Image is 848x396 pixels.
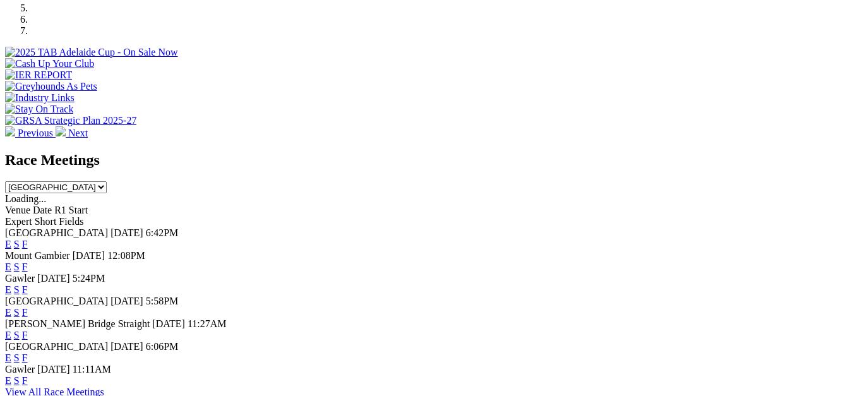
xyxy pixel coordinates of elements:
[14,261,20,272] a: S
[110,341,143,352] span: [DATE]
[54,205,88,215] span: R1 Start
[5,364,35,375] span: Gawler
[5,284,11,295] a: E
[22,261,28,272] a: F
[5,330,11,340] a: E
[5,307,11,318] a: E
[5,152,843,169] h2: Race Meetings
[146,227,179,238] span: 6:42PM
[35,216,57,227] span: Short
[59,216,83,227] span: Fields
[14,239,20,249] a: S
[5,250,70,261] span: Mount Gambier
[5,58,94,69] img: Cash Up Your Club
[37,273,70,284] span: [DATE]
[5,69,72,81] img: IER REPORT
[188,318,227,329] span: 11:27AM
[22,375,28,386] a: F
[5,352,11,363] a: E
[56,126,66,136] img: chevron-right-pager-white.svg
[73,273,105,284] span: 5:24PM
[146,341,179,352] span: 6:06PM
[5,341,108,352] span: [GEOGRAPHIC_DATA]
[5,227,108,238] span: [GEOGRAPHIC_DATA]
[5,239,11,249] a: E
[37,364,70,375] span: [DATE]
[5,193,46,204] span: Loading...
[22,307,28,318] a: F
[110,296,143,306] span: [DATE]
[5,375,11,386] a: E
[5,205,30,215] span: Venue
[14,330,20,340] a: S
[56,128,88,138] a: Next
[22,330,28,340] a: F
[5,126,15,136] img: chevron-left-pager-white.svg
[14,307,20,318] a: S
[5,296,108,306] span: [GEOGRAPHIC_DATA]
[14,284,20,295] a: S
[5,81,97,92] img: Greyhounds As Pets
[5,92,75,104] img: Industry Links
[22,284,28,295] a: F
[5,273,35,284] span: Gawler
[5,318,150,329] span: [PERSON_NAME] Bridge Straight
[146,296,179,306] span: 5:58PM
[110,227,143,238] span: [DATE]
[5,104,73,115] img: Stay On Track
[68,128,88,138] span: Next
[22,239,28,249] a: F
[5,216,32,227] span: Expert
[5,128,56,138] a: Previous
[22,352,28,363] a: F
[18,128,53,138] span: Previous
[5,115,136,126] img: GRSA Strategic Plan 2025-27
[5,47,178,58] img: 2025 TAB Adelaide Cup - On Sale Now
[5,261,11,272] a: E
[73,364,111,375] span: 11:11AM
[73,250,105,261] span: [DATE]
[152,318,185,329] span: [DATE]
[14,375,20,386] a: S
[33,205,52,215] span: Date
[14,352,20,363] a: S
[107,250,145,261] span: 12:08PM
